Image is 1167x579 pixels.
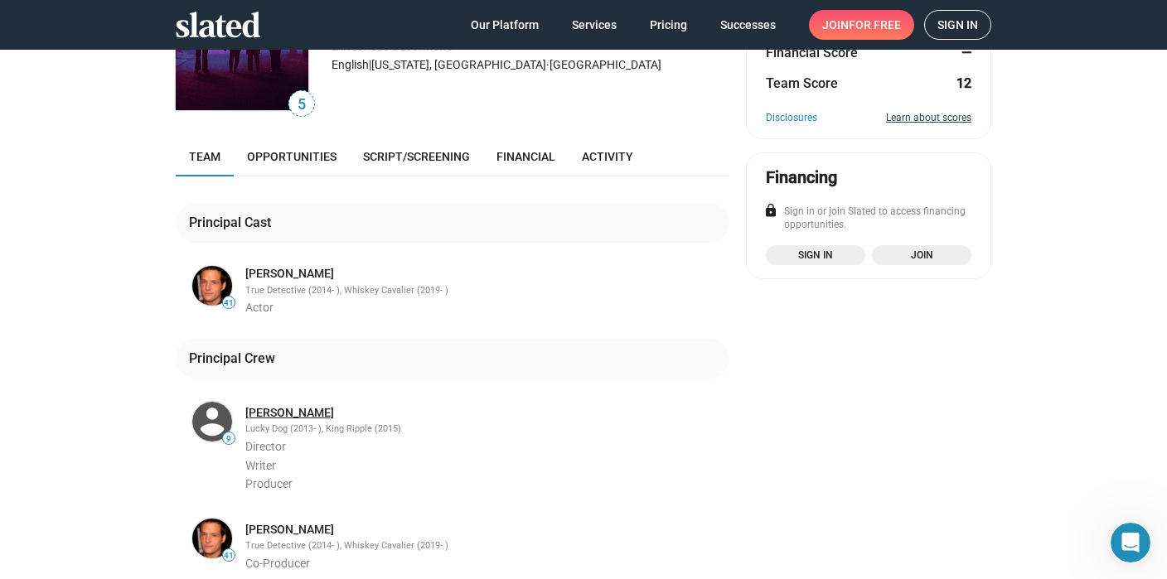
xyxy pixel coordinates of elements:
[650,10,687,40] span: Pricing
[189,350,282,367] div: Principal Crew
[371,58,546,71] span: [US_STATE], [GEOGRAPHIC_DATA]
[245,285,726,297] div: True Detective (2014- ), Whiskey Cavalier (2019- )
[956,75,971,92] dd: 12
[350,137,483,176] a: Script/Screening
[289,94,314,116] span: 5
[766,205,971,232] div: Sign in or join Slated to access financing opportunities.
[245,477,293,490] span: Producer
[192,266,232,306] img: Josh Hopkins
[546,58,550,71] span: ·
[245,557,310,570] span: Co-Producer
[247,150,337,163] span: Opportunities
[822,10,901,40] span: Join
[223,551,235,561] span: 41
[245,522,334,538] a: [PERSON_NAME]
[223,298,235,308] span: 41
[1111,523,1150,562] iframe: Intercom live chat
[550,58,661,71] span: [GEOGRAPHIC_DATA]
[766,166,837,189] div: Financing
[245,423,726,436] div: Lucky Dog (2013- ), King Ripple (2015)
[707,10,789,40] a: Successes
[223,434,235,444] span: 9
[763,203,778,218] mat-icon: lock
[924,10,991,40] a: Sign in
[245,266,334,282] a: [PERSON_NAME]
[176,137,234,176] a: Team
[245,440,286,453] span: Director
[496,150,555,163] span: Financial
[569,137,646,176] a: Activity
[956,44,971,61] dd: —
[559,10,630,40] a: Services
[234,137,350,176] a: Opportunities
[872,245,971,265] a: Join
[882,247,961,263] span: Join
[189,214,278,231] div: Principal Cast
[245,540,726,552] div: True Detective (2014- ), Whiskey Cavalier (2019- )
[189,150,220,163] span: Team
[192,402,232,441] img: John Killoran
[776,247,855,263] span: Sign in
[471,10,539,40] span: Our Platform
[809,10,914,40] a: Joinfor free
[849,10,901,40] span: for free
[766,245,865,265] a: Sign in
[245,459,276,472] span: Writer
[720,10,776,40] span: Successes
[245,301,274,314] span: Actor
[483,137,569,176] a: Financial
[245,405,334,421] a: [PERSON_NAME]
[572,10,617,40] span: Services
[766,112,817,125] a: Disclosures
[582,150,633,163] span: Activity
[766,75,838,92] dt: Team Score
[363,150,470,163] span: Script/Screening
[192,519,232,558] img: Josh Hopkins
[766,44,858,61] dt: Financial Score
[937,11,978,39] span: Sign in
[369,58,371,71] span: |
[332,58,369,71] span: English
[637,10,700,40] a: Pricing
[458,10,552,40] a: Our Platform
[886,112,971,125] a: Learn about scores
